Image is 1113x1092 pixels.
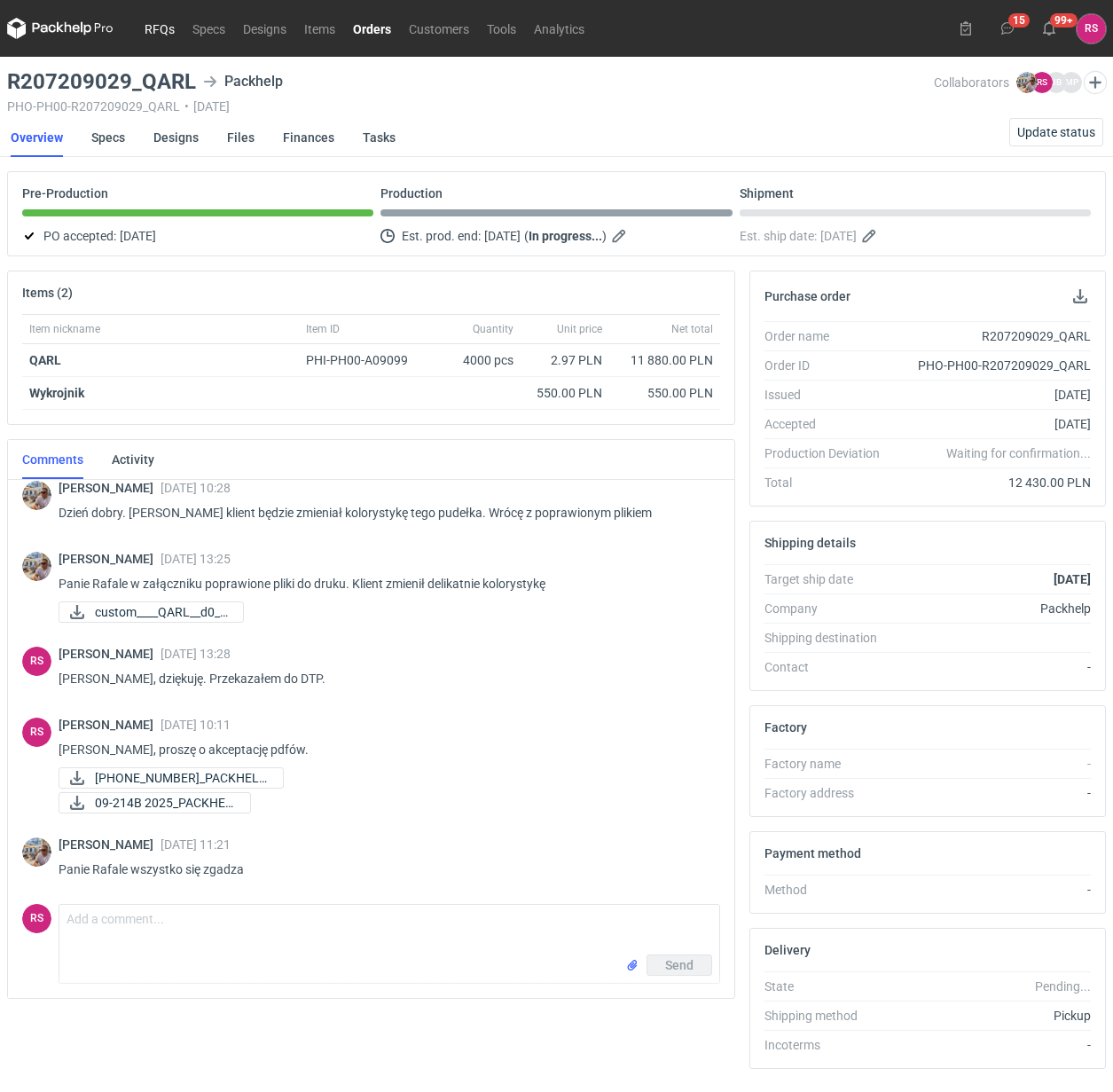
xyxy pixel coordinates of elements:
span: Update status [1017,126,1095,138]
h2: Items (2) [22,286,73,300]
div: PO accepted: [22,225,373,247]
a: RFQs [136,18,184,39]
a: Finances [283,118,334,157]
div: PHI-PH00-A09099 [306,351,425,369]
h2: Payment method [764,846,861,860]
span: Item nickname [29,322,100,336]
button: RS [1077,14,1106,43]
div: 550.00 PLN [616,384,713,402]
div: Rafał Stani [1077,14,1106,43]
div: 11 880.00 PLN [616,351,713,369]
div: [DATE] [895,415,1091,433]
div: PHO-PH00-R207209029_QARL [895,357,1091,374]
button: Edit estimated production end date [610,225,631,247]
figcaption: RS [22,904,51,933]
div: Incoterms [764,1036,895,1054]
span: [PERSON_NAME] [59,837,161,852]
span: [DATE] 10:11 [161,718,231,732]
h3: R207209029_QARL [7,71,196,92]
a: Activity [112,440,154,479]
p: Panie Rafale wszystko się zgadza [59,859,706,880]
span: [DATE] 13:28 [161,647,231,661]
a: Specs [91,118,125,157]
div: 550.00 PLN [528,384,602,402]
div: Rafał Stani [22,647,51,676]
span: Send [665,959,694,971]
strong: Wykrojnik [29,386,84,400]
a: Files [227,118,255,157]
span: [DATE] [820,225,857,247]
button: Download PO [1070,286,1091,307]
button: 15 [993,14,1022,43]
strong: [DATE] [1054,572,1091,586]
button: Update status [1009,118,1103,146]
span: [PHONE_NUMBER]_PACKHELP... [95,768,269,788]
span: [PERSON_NAME] [59,647,161,661]
em: Pending... [1035,979,1091,994]
div: PHO-PH00-R207209029_QARL [DATE] [7,99,934,114]
div: - [895,755,1091,773]
em: ( [524,229,529,243]
span: custom____QARL__d0__... [95,602,229,622]
span: [DATE] 11:21 [161,837,231,852]
a: Orders [344,18,400,39]
span: [DATE] 10:28 [161,481,231,495]
figcaption: RS [1031,72,1053,93]
div: Accepted [764,415,895,433]
span: • [184,99,189,114]
div: Michał Palasek [22,481,51,510]
a: Designs [234,18,295,39]
span: [PERSON_NAME] [59,481,161,495]
strong: In progress... [529,229,602,243]
span: [PERSON_NAME] [59,718,161,732]
a: Comments [22,440,83,479]
div: Packhelp [203,71,283,92]
div: Shipping method [764,1007,895,1025]
img: Michał Palasek [22,552,51,581]
div: 4000 pcs [432,344,521,377]
h2: Shipping details [764,536,856,550]
span: [DATE] [484,225,521,247]
div: 2.97 PLN [528,351,602,369]
div: Rafał Stani [22,904,51,933]
p: Dzień dobry. [PERSON_NAME] klient będzie zmieniał kolorystykę tego pudełka. Wrócę z poprawionym p... [59,502,706,523]
em: ) [602,229,607,243]
div: Factory address [764,784,895,802]
div: Pickup [895,1007,1091,1025]
span: Quantity [473,322,513,336]
span: [PERSON_NAME] [59,552,161,566]
div: Target ship date [764,570,895,588]
div: Production Deviation [764,444,895,462]
div: Contact [764,658,895,676]
figcaption: RS [22,647,51,676]
div: Issued [764,386,895,404]
span: [DATE] [120,225,156,247]
div: State [764,978,895,995]
span: Net total [671,322,713,336]
a: Items [295,18,344,39]
a: Tools [478,18,525,39]
span: Unit price [557,322,602,336]
figcaption: RS [22,718,51,747]
a: custom____QARL__d0__... [59,601,244,623]
button: Edit estimated shipping date [860,225,882,247]
div: 09-214 2025_PACKHELP 320x265x60 _QARL AW.pdf [59,767,236,789]
a: Tasks [363,118,396,157]
a: Customers [400,18,478,39]
button: 09-214B 2025_PACKHEL... [59,792,251,813]
img: Michał Palasek [1016,72,1038,93]
h2: Factory [764,720,807,735]
figcaption: JB [1046,72,1067,93]
span: [DATE] 13:25 [161,552,231,566]
div: Order ID [764,357,895,374]
div: Rafał Stani [22,718,51,747]
p: Panie Rafale w załączniku poprawione pliki do druku. Klient zmienił delikatnie kolorystykę [59,573,706,594]
a: QARL [29,353,61,367]
div: Est. ship date: [740,225,1091,247]
div: - [895,881,1091,899]
div: Order name [764,327,895,345]
button: Edit collaborators [1084,71,1107,94]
